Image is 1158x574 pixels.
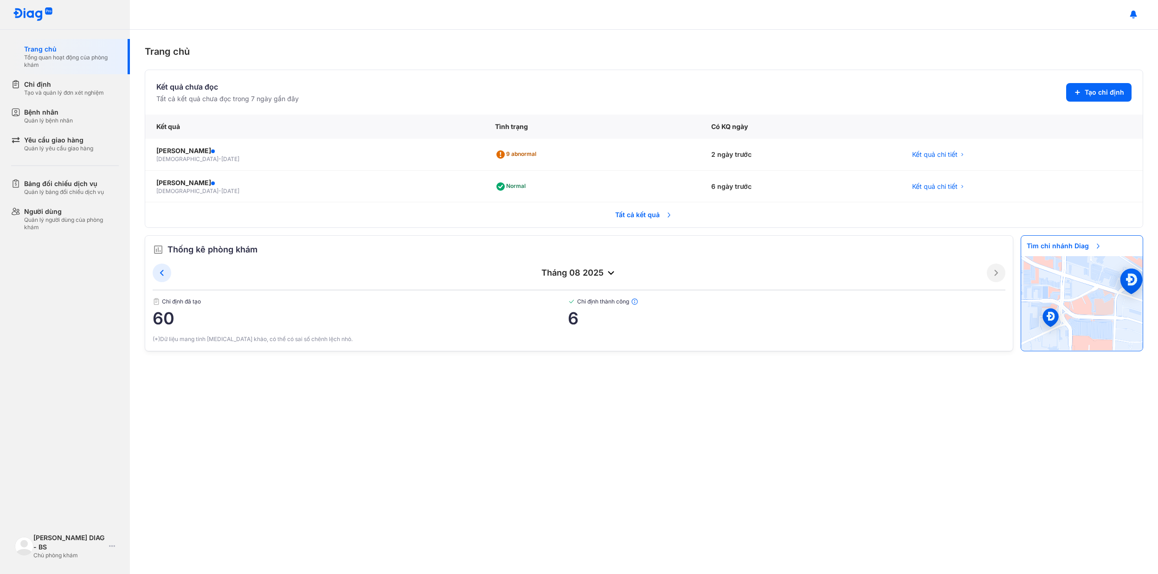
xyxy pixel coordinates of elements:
div: Tình trạng [484,115,700,139]
div: Quản lý bảng đối chiếu dịch vụ [24,188,104,196]
span: 6 [568,309,1005,328]
div: Kết quả [145,115,484,139]
img: logo [13,7,53,22]
div: Chủ phòng khám [33,552,105,559]
div: Người dùng [24,207,119,216]
span: - [219,155,221,162]
img: document.50c4cfd0.svg [153,298,160,305]
span: 60 [153,309,568,328]
img: logo [15,537,33,555]
span: Chỉ định đã tạo [153,298,568,305]
span: Tất cả kết quả [610,205,678,225]
img: checked-green.01cc79e0.svg [568,298,575,305]
div: Yêu cầu giao hàng [24,135,93,145]
img: info.7e716105.svg [631,298,638,305]
div: 9 abnormal [495,147,540,162]
button: Tạo chỉ định [1066,83,1132,102]
div: Trang chủ [145,45,1143,58]
div: Kết quả chưa đọc [156,81,299,92]
div: Chỉ định [24,80,104,89]
span: - [219,187,221,194]
div: tháng 08 2025 [171,267,987,278]
div: 2 ngày trước [700,139,901,171]
span: Thống kê phòng khám [167,243,257,256]
span: [DATE] [221,155,239,162]
span: Kết quả chi tiết [912,182,958,191]
span: [DEMOGRAPHIC_DATA] [156,155,219,162]
div: Bảng đối chiếu dịch vụ [24,179,104,188]
div: Normal [495,179,529,194]
div: [PERSON_NAME] [156,178,473,187]
span: [DEMOGRAPHIC_DATA] [156,187,219,194]
div: Quản lý người dùng của phòng khám [24,216,119,231]
span: [DATE] [221,187,239,194]
div: Tạo và quản lý đơn xét nghiệm [24,89,104,97]
div: Có KQ ngày [700,115,901,139]
div: Tổng quan hoạt động của phòng khám [24,54,119,69]
div: [PERSON_NAME] [156,146,473,155]
span: Chỉ định thành công [568,298,1005,305]
div: Bệnh nhân [24,108,73,117]
div: 6 ngày trước [700,171,901,203]
div: [PERSON_NAME] DIAG - BS [33,533,105,552]
div: Quản lý bệnh nhân [24,117,73,124]
div: Trang chủ [24,45,119,54]
div: Quản lý yêu cầu giao hàng [24,145,93,152]
span: Tạo chỉ định [1085,88,1124,97]
span: Tìm chi nhánh Diag [1021,236,1107,256]
div: (*)Dữ liệu mang tính [MEDICAL_DATA] khảo, có thể có sai số chênh lệch nhỏ. [153,335,1005,343]
div: Tất cả kết quả chưa đọc trong 7 ngày gần đây [156,94,299,103]
img: order.5a6da16c.svg [153,244,164,255]
span: Kết quả chi tiết [912,150,958,159]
